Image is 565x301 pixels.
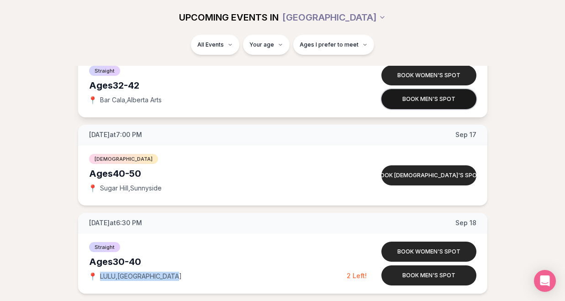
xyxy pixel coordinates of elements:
div: Open Intercom Messenger [534,270,556,292]
span: [DEMOGRAPHIC_DATA] [89,154,158,164]
div: Ages 30-40 [89,255,347,268]
span: Ages I prefer to meet [300,41,359,48]
span: 2 Left! [347,272,367,280]
button: Ages I prefer to meet [293,35,374,55]
span: 📍 [89,185,96,192]
button: Book men's spot [381,89,476,109]
span: Straight [89,242,120,252]
span: Bar Cala , Alberta Arts [100,95,162,105]
button: Your age [243,35,290,55]
button: All Events [191,35,239,55]
span: LULU , [GEOGRAPHIC_DATA] [100,272,182,281]
span: Your age [249,41,274,48]
span: Sep 17 [455,130,476,139]
div: Ages 32-42 [89,79,347,92]
span: Sep 18 [455,218,476,227]
span: UPCOMING EVENTS IN [179,11,279,24]
span: [DATE] at 7:00 PM [89,130,142,139]
span: Sugar Hill , Sunnyside [100,184,162,193]
div: Ages 40-50 [89,167,347,180]
span: [DATE] at 6:30 PM [89,218,142,227]
span: 📍 [89,273,96,280]
button: Book women's spot [381,242,476,262]
button: Book [DEMOGRAPHIC_DATA]'s spot [381,165,476,185]
span: All Events [197,41,224,48]
span: Straight [89,66,120,76]
span: 📍 [89,96,96,104]
button: Book women's spot [381,65,476,85]
button: [GEOGRAPHIC_DATA] [282,7,386,27]
button: Book men's spot [381,265,476,285]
